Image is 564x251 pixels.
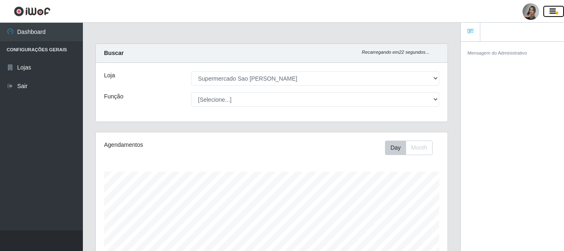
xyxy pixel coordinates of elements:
[104,50,123,56] strong: Buscar
[385,141,406,155] button: Day
[104,71,115,80] label: Loja
[385,141,433,155] div: First group
[467,50,527,55] small: Mensagem do Administrativo
[362,50,429,55] i: Recarregando em 22 segundos...
[406,141,433,155] button: Month
[104,141,237,149] div: Agendamentos
[385,141,439,155] div: Toolbar with button groups
[104,92,123,101] label: Função
[14,6,51,17] img: CoreUI Logo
